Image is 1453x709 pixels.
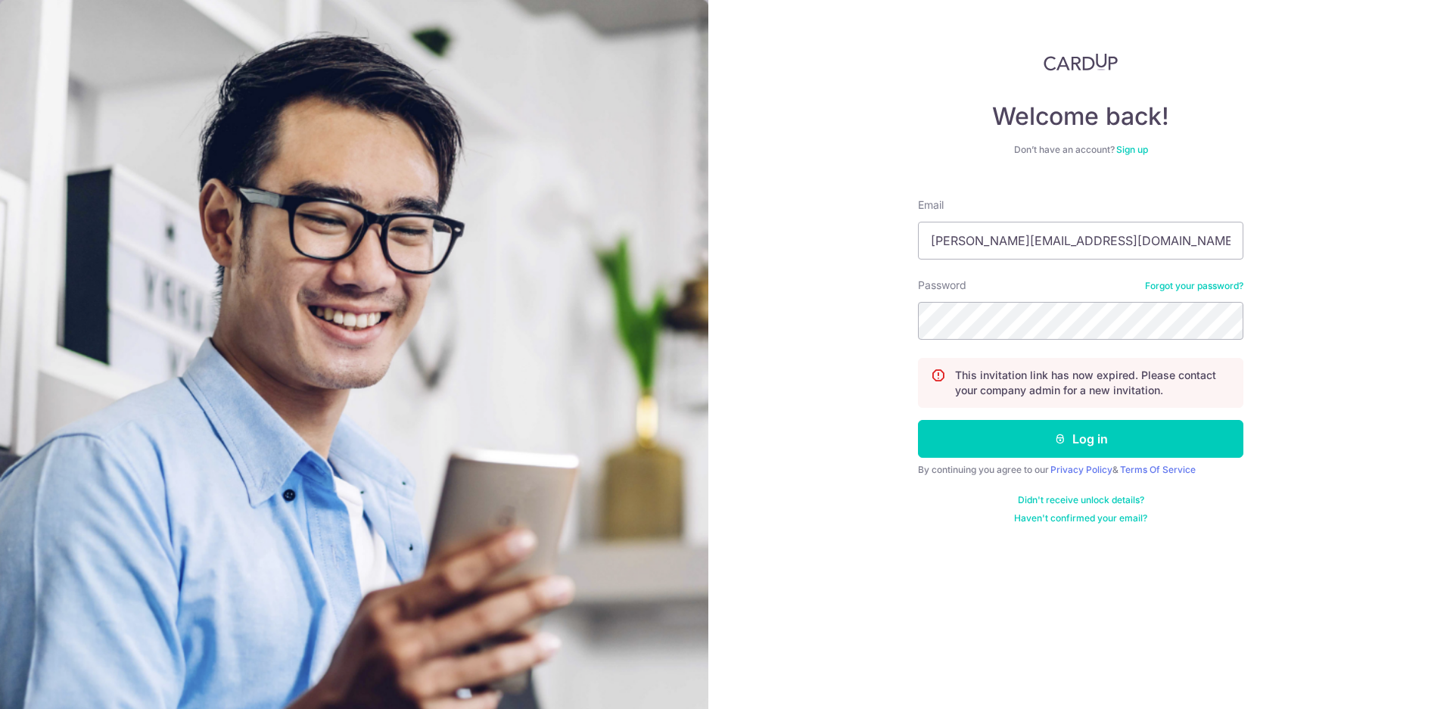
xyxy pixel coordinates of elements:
a: Terms Of Service [1120,464,1196,475]
a: Haven't confirmed your email? [1014,512,1147,524]
label: Email [918,197,944,213]
div: Don’t have an account? [918,144,1243,156]
a: Didn't receive unlock details? [1018,494,1144,506]
a: Sign up [1116,144,1148,155]
p: This invitation link has now expired. Please contact your company admin for a new invitation. [955,368,1231,398]
div: By continuing you agree to our & [918,464,1243,476]
input: Enter your Email [918,222,1243,260]
img: CardUp Logo [1044,53,1118,71]
button: Log in [918,420,1243,458]
a: Forgot your password? [1145,280,1243,292]
h4: Welcome back! [918,101,1243,132]
label: Password [918,278,966,293]
a: Privacy Policy [1050,464,1112,475]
